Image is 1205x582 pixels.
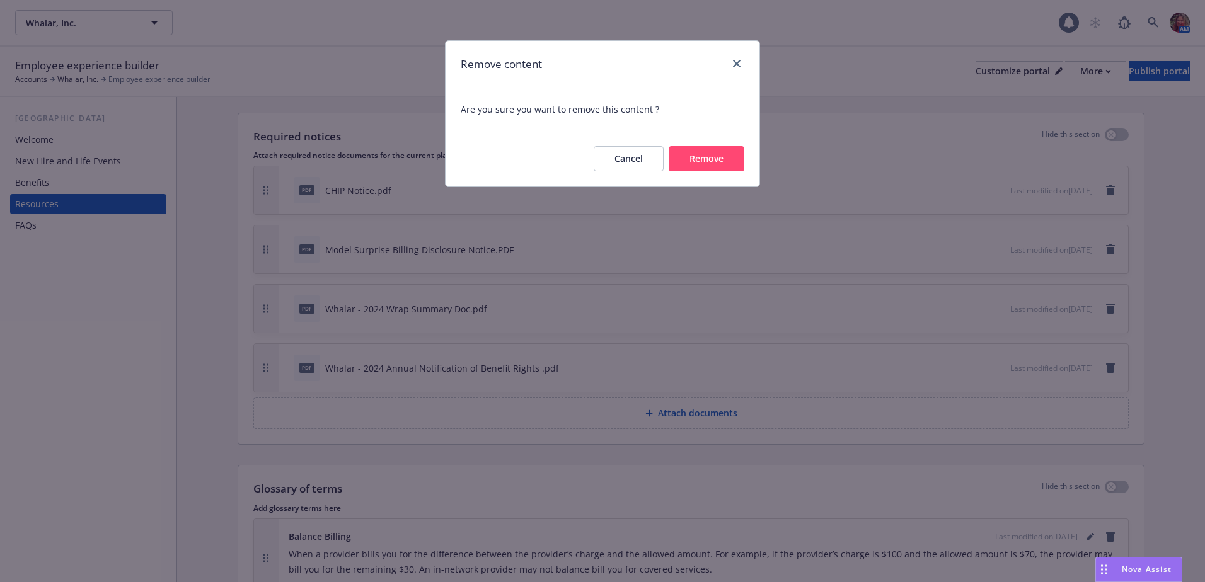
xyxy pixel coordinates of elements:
[1095,557,1182,582] button: Nova Assist
[1122,564,1172,574] span: Nova Assist
[446,88,759,131] span: Are you sure you want to remove this content ?
[594,146,664,171] button: Cancel
[669,146,744,171] button: Remove
[461,56,542,72] h1: Remove content
[729,56,744,71] a: close
[1096,557,1112,581] div: Drag to move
